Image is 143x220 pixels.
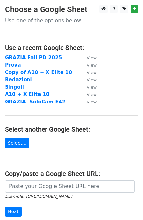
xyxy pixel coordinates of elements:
[80,55,97,61] a: View
[87,63,97,68] small: View
[87,70,97,75] small: View
[5,55,62,61] a: GRAZIA Fall PD 2025
[80,91,97,97] a: View
[87,85,97,90] small: View
[5,207,22,217] input: Next
[5,17,138,24] p: Use one of the options below...
[87,92,97,97] small: View
[87,100,97,104] small: View
[5,194,72,199] small: Example: [URL][DOMAIN_NAME]
[5,44,138,52] h4: Use a recent Google Sheet:
[5,180,135,193] input: Paste your Google Sheet URL here
[80,62,97,68] a: View
[87,55,97,60] small: View
[5,170,138,178] h4: Copy/paste a Google Sheet URL:
[5,138,29,148] a: Select...
[5,99,65,105] a: GRAZIA -SoloCam E42
[80,99,97,105] a: View
[80,70,97,75] a: View
[80,77,97,83] a: View
[5,62,21,68] a: Prova
[5,77,32,83] a: Redazioni
[5,5,138,14] h3: Choose a Google Sheet
[5,70,72,75] a: Copy of A10 + X Elite 10
[5,84,24,90] a: Singoli
[87,77,97,82] small: View
[80,84,97,90] a: View
[5,91,49,97] a: A10 + X Elite 10
[5,125,138,133] h4: Select another Google Sheet:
